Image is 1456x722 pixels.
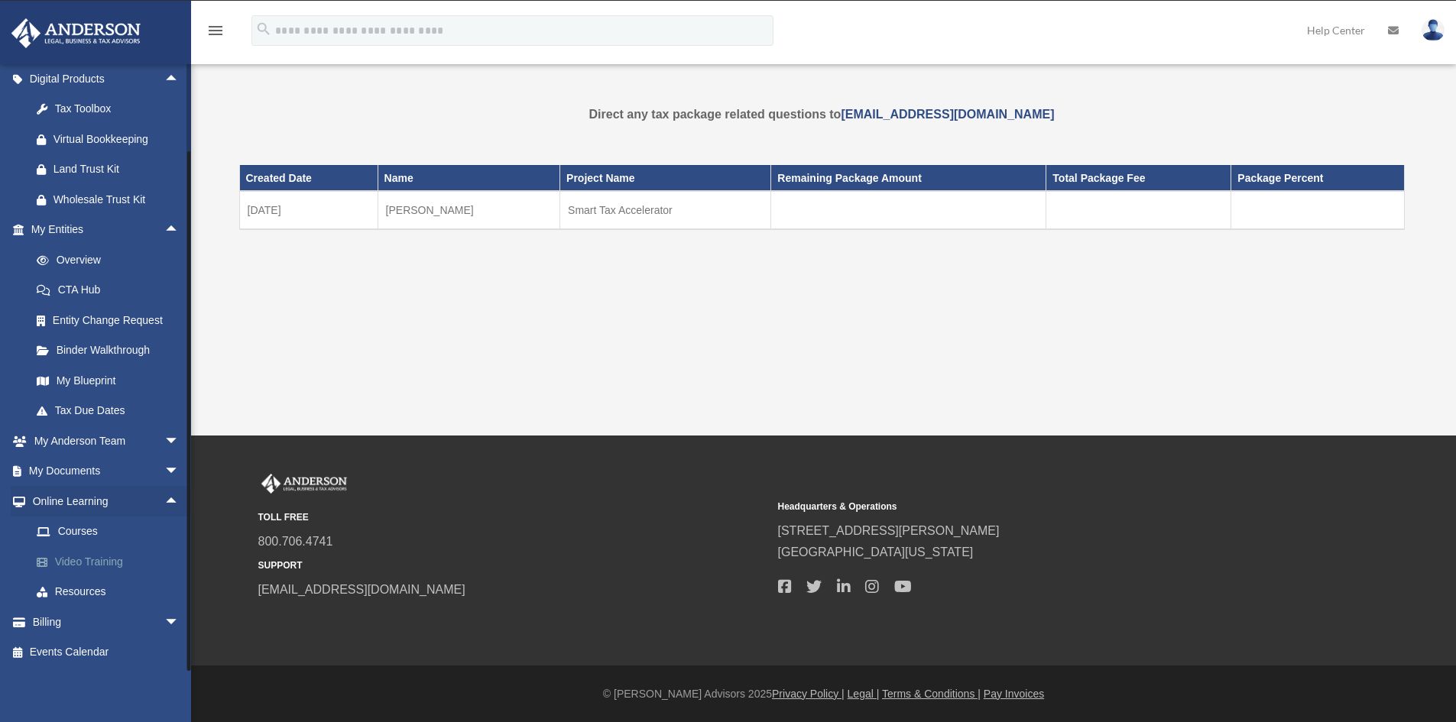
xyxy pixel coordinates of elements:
a: My Blueprint [21,365,203,396]
div: Land Trust Kit [54,160,183,179]
a: Binder Walkthrough [21,335,203,366]
span: arrow_drop_down [164,456,195,487]
span: arrow_drop_down [164,607,195,638]
i: menu [206,21,225,40]
a: CTA Hub [21,275,203,306]
img: Anderson Advisors Platinum Portal [258,474,350,494]
i: search [255,21,272,37]
a: Events Calendar [11,637,203,668]
th: Name [378,165,559,191]
span: arrow_drop_down [164,426,195,457]
a: Virtual Bookkeeping [21,124,203,154]
img: User Pic [1422,19,1445,41]
a: Billingarrow_drop_down [11,607,203,637]
a: Land Trust Kit [21,154,203,185]
th: Project Name [560,165,771,191]
a: Online Learningarrow_drop_up [11,486,203,516]
div: © [PERSON_NAME] Advisors 2025 [191,685,1456,704]
a: My Anderson Teamarrow_drop_down [11,426,203,456]
a: [EMAIL_ADDRESS][DOMAIN_NAME] [258,583,465,596]
a: Overview [21,244,203,275]
span: arrow_drop_up [164,215,195,246]
div: Tax Toolbox [54,99,183,118]
a: 800.706.4741 [258,535,333,548]
td: [PERSON_NAME] [378,191,559,229]
a: My Documentsarrow_drop_down [11,456,203,487]
a: menu [206,27,225,40]
a: Digital Productsarrow_drop_up [11,63,203,94]
strong: Direct any tax package related questions to [589,108,1055,121]
a: Tax Due Dates [21,396,203,426]
small: Headquarters & Operations [778,499,1287,515]
th: Package Percent [1231,165,1404,191]
a: [EMAIL_ADDRESS][DOMAIN_NAME] [841,108,1054,121]
a: Wholesale Trust Kit [21,184,203,215]
a: Terms & Conditions | [882,688,981,700]
a: Entity Change Request [21,305,203,335]
th: Created Date [239,165,378,191]
a: [STREET_ADDRESS][PERSON_NAME] [778,524,1000,537]
a: Pay Invoices [984,688,1044,700]
a: Resources [21,577,203,607]
a: Tax Toolbox [21,94,203,125]
td: Smart Tax Accelerator [560,191,771,229]
small: TOLL FREE [258,510,767,526]
a: My Entitiesarrow_drop_up [11,215,203,245]
div: Virtual Bookkeeping [54,130,183,149]
span: arrow_drop_up [164,486,195,517]
a: [GEOGRAPHIC_DATA][US_STATE] [778,546,974,558]
img: Anderson Advisors Platinum Portal [7,18,145,48]
a: Video Training [21,546,203,577]
a: Legal | [848,688,880,700]
th: Total Package Fee [1046,165,1231,191]
small: SUPPORT [258,558,767,574]
td: [DATE] [239,191,378,229]
a: Privacy Policy | [772,688,845,700]
a: Courses [21,516,203,547]
span: arrow_drop_up [164,63,195,95]
div: Wholesale Trust Kit [54,190,183,209]
th: Remaining Package Amount [771,165,1046,191]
